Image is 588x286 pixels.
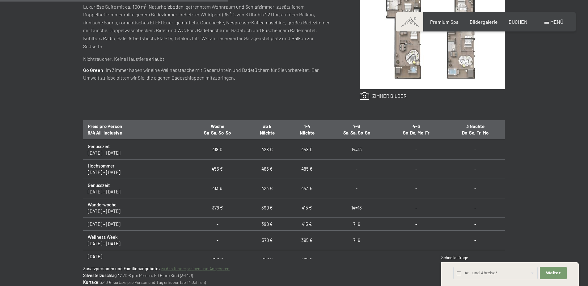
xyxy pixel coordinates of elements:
td: - [446,179,505,198]
td: 455 € [188,159,247,179]
td: - [387,159,446,179]
td: 395 € [287,250,327,269]
span: Menü [550,19,563,25]
td: 415 € [287,218,327,230]
strong: Silvesterzuschlag *: [83,273,121,278]
td: 7=6 [327,218,387,230]
strong: Go Green [83,67,103,73]
strong: Wellness Week [88,234,118,240]
td: 7=6 [327,230,387,250]
a: zu den Kinderpreisen und Angeboten [161,266,230,271]
td: - [446,218,505,230]
td: - [188,218,247,230]
td: 485 € [287,159,327,179]
td: - [327,179,387,198]
strong: [DATE] [88,254,102,259]
td: - [446,198,505,218]
td: 390 € [247,198,287,218]
td: [DATE] - [DATE] [83,218,188,230]
td: [DATE] - [DATE] [83,250,188,269]
strong: Wanderwoche [88,202,116,207]
td: - [446,250,505,269]
th: 4=3 So-Do, Mo-Fr [387,120,446,139]
button: Weiter [540,267,566,280]
a: Premium Spa [430,19,459,25]
td: [DATE] - [DATE] [83,230,188,250]
strong: Genusszeit [88,143,110,149]
td: 415 € [287,198,327,218]
p: : Im Zimmer haben wir eine Wellnesstasche mit Bademänteln und Badetüchern für Sie vorbereitet. De... [83,66,335,82]
td: 428 € [247,140,287,159]
th: 3 Nächte Do-So, Fr-Mo [446,120,505,139]
th: 7=6 Sa-Sa, So-So [327,120,387,139]
td: 448 € [287,140,327,159]
p: 120 € pro Person, 60 € pro Kind (3-14 J) 3,40 € Kurtaxe pro Person und Tag erhoben (ab 14 Jahren) [83,265,505,286]
td: 390 € [247,218,287,230]
td: - [327,159,387,179]
td: - [188,230,247,250]
td: 370 € [247,230,287,250]
a: BUCHEN [509,19,527,25]
strong: Kurtaxe: [83,280,100,285]
td: [DATE] - [DATE] [83,198,188,218]
td: [DATE] - [DATE] [83,159,188,179]
strong: Genusszeit [88,182,110,188]
td: [DATE] - [DATE] [83,179,188,198]
span: Schnellanfrage [441,255,468,260]
td: [DATE] - [DATE] [83,140,188,159]
th: 1-4 Nächte [287,120,327,139]
p: Luxuriöse Suite mit ca. 100 m², Naturholzboden, getrenntem Wohnraum und Schlafzimmer, zusätzliche... [83,3,335,50]
td: 395 € [287,230,327,250]
th: Preis pro Person 3/4 All-Inclusive [83,120,188,139]
td: 413 € [188,179,247,198]
td: - [387,198,446,218]
td: 370 € [247,250,287,269]
td: 418 € [188,140,247,159]
td: - [327,250,387,269]
td: 14=13 [327,140,387,159]
th: ab 5 Nächte [247,120,287,139]
td: - [387,250,446,269]
strong: Hochsommer [88,163,115,168]
td: - [446,159,505,179]
span: Weiter [546,270,561,276]
strong: Zusatzpersonen und Familienangebote: [83,266,160,271]
td: 14=13 [327,198,387,218]
th: Woche Sa-Sa, So-So [188,120,247,139]
td: 378 € [188,198,247,218]
p: Nichtraucher. Keine Haustiere erlaubt. [83,55,335,63]
td: - [446,140,505,159]
td: - [446,230,505,250]
a: Bildergalerie [470,19,498,25]
td: 423 € [247,179,287,198]
td: - [387,218,446,230]
td: 465 € [247,159,287,179]
td: 358 € [188,250,247,269]
td: - [387,179,446,198]
td: - [387,140,446,159]
td: 443 € [287,179,327,198]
